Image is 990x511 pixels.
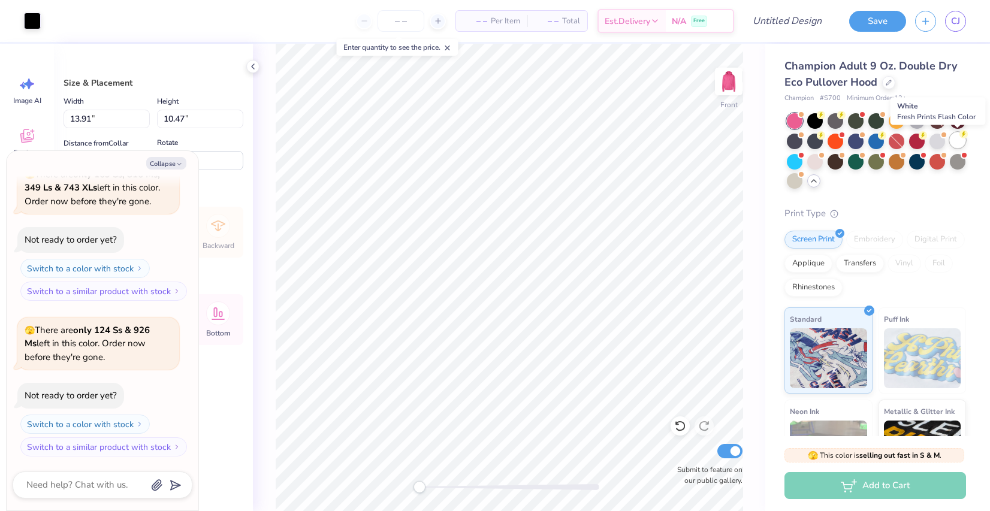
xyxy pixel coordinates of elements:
div: Digital Print [907,231,965,249]
span: – – [535,15,559,28]
img: Metallic & Glitter Ink [884,421,961,480]
span: This color is . [808,450,941,461]
div: Accessibility label [413,481,425,493]
button: Save [849,11,906,32]
button: Switch to a color with stock [20,259,150,278]
label: Width [64,94,84,108]
img: Switch to a color with stock [136,265,143,272]
div: Front [720,99,738,110]
span: Neon Ink [790,405,819,418]
div: Embroidery [846,231,903,249]
span: Bottom [206,328,230,338]
div: Rhinestones [784,279,843,297]
span: 🫣 [25,169,35,180]
img: Front [717,69,741,93]
span: Puff Ink [884,313,909,325]
div: Enter quantity to see the price. [337,39,458,56]
span: There are left in this color. Order now before they're gone. [25,324,150,363]
img: Puff Ink [884,328,961,388]
button: Switch to a color with stock [20,415,150,434]
span: Fresh Prints Flash Color [897,112,976,122]
div: Applique [784,255,832,273]
img: Switch to a color with stock [136,421,143,428]
div: White [891,98,986,125]
a: CJ [945,11,966,32]
span: 🫣 [25,325,35,336]
strong: selling out fast in S & M [859,450,940,460]
span: Free [693,17,705,25]
div: Screen Print [784,231,843,249]
div: Vinyl [888,255,921,273]
img: Neon Ink [790,421,867,480]
span: Designs [14,148,40,158]
div: Size & Placement [64,77,243,89]
span: CJ [951,14,960,28]
span: Champion Adult 9 Oz. Double Dry Eco Pullover Hood [784,59,957,89]
img: Switch to a similar product with stock [173,443,180,450]
span: # S700 [820,93,841,104]
div: Transfers [836,255,884,273]
span: 🫣 [808,450,818,461]
div: Print Type [784,207,966,220]
img: Standard [790,328,867,388]
label: Submit to feature on our public gallery. [671,464,742,486]
div: Foil [925,255,953,273]
input: Untitled Design [743,9,831,33]
span: N/A [672,15,686,28]
label: Distance from Collar [64,136,128,150]
button: Collapse [146,157,186,170]
span: Total [562,15,580,28]
div: Not ready to order yet? [25,389,117,401]
img: Switch to a similar product with stock [173,288,180,295]
span: Per Item [491,15,520,28]
span: – – [463,15,487,28]
span: Champion [784,93,814,104]
span: Metallic & Glitter Ink [884,405,955,418]
button: Switch to a similar product with stock [20,282,187,301]
span: Standard [790,313,822,325]
div: Not ready to order yet? [25,234,117,246]
button: Switch to a similar product with stock [20,437,187,456]
label: Rotate [157,135,178,150]
span: Minimum Order: 12 + [847,93,907,104]
span: Est. Delivery [605,15,650,28]
span: Image AI [13,96,41,105]
input: – – [378,10,424,32]
strong: only 124 Ss & 926 Ms [25,324,150,350]
span: There are left in this color. Order now before they're gone. [25,168,160,207]
label: Height [157,94,179,108]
